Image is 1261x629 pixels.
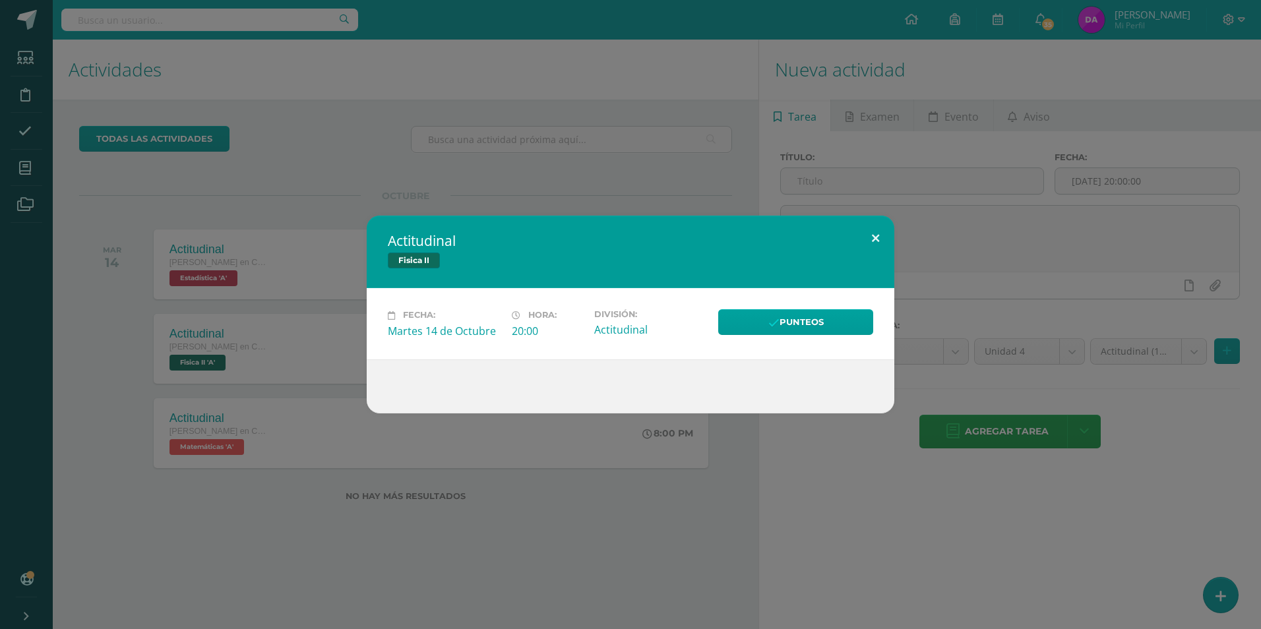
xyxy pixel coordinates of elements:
h2: Actitudinal [388,231,873,250]
label: División: [594,309,708,319]
button: Close (Esc) [857,216,894,260]
a: Punteos [718,309,873,335]
div: Martes 14 de Octubre [388,324,501,338]
div: 20:00 [512,324,584,338]
span: Hora: [528,311,557,320]
div: Actitudinal [594,322,708,337]
a: Fisica II [388,253,440,268]
span: Fecha: [403,311,435,320]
